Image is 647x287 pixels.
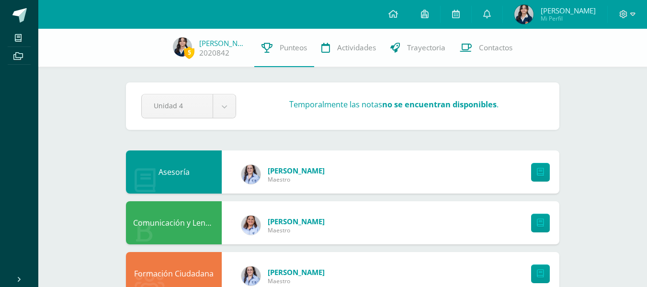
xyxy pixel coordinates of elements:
[268,267,325,277] span: [PERSON_NAME]
[337,43,376,53] span: Actividades
[268,166,325,175] span: [PERSON_NAME]
[514,5,533,24] img: 2dda4c2ade87e467947dbb2a7b0c1633.png
[541,6,596,15] span: [PERSON_NAME]
[314,29,383,67] a: Actividades
[268,175,325,184] span: Maestro
[241,165,261,184] img: 52a0b50beff1af3ace29594c9520a362.png
[241,216,261,235] img: bc1c80aea65449dd192cecf4a5882fb6.png
[280,43,307,53] span: Punteos
[241,266,261,286] img: 52a0b50beff1af3ace29594c9520a362.png
[268,217,325,226] span: [PERSON_NAME]
[199,48,229,58] a: 2020842
[173,37,192,57] img: 2dda4c2ade87e467947dbb2a7b0c1633.png
[126,201,222,244] div: Comunicación y Lenguaje L1. Idioma Materno
[184,46,194,58] span: 5
[382,99,497,110] strong: no se encuentran disponibles
[142,94,236,118] a: Unidad 4
[154,94,201,117] span: Unidad 4
[268,277,325,285] span: Maestro
[383,29,453,67] a: Trayectoria
[199,38,247,48] a: [PERSON_NAME]
[541,14,596,23] span: Mi Perfil
[453,29,520,67] a: Contactos
[254,29,314,67] a: Punteos
[479,43,512,53] span: Contactos
[289,99,499,110] h3: Temporalmente las notas .
[268,226,325,234] span: Maestro
[407,43,445,53] span: Trayectoria
[126,150,222,194] div: Asesoría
